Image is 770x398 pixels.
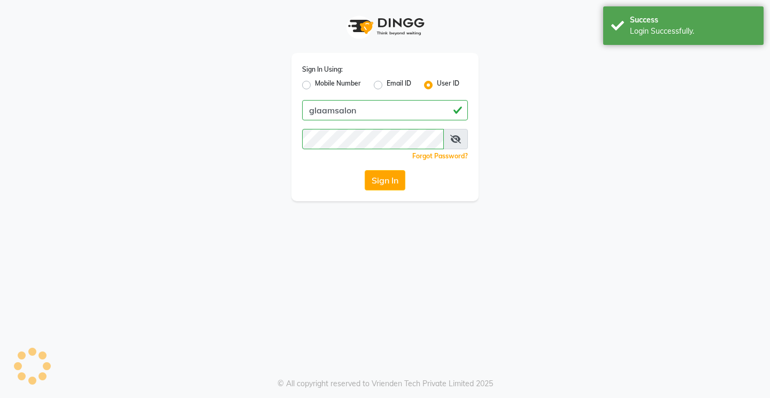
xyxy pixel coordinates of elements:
label: Sign In Using: [302,65,343,74]
input: Username [302,129,444,149]
div: Success [630,14,756,26]
label: Mobile Number [315,79,361,91]
button: Sign In [365,170,405,190]
div: Login Successfully. [630,26,756,37]
label: Email ID [387,79,411,91]
input: Username [302,100,468,120]
img: logo1.svg [342,11,428,42]
label: User ID [437,79,459,91]
a: Forgot Password? [412,152,468,160]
